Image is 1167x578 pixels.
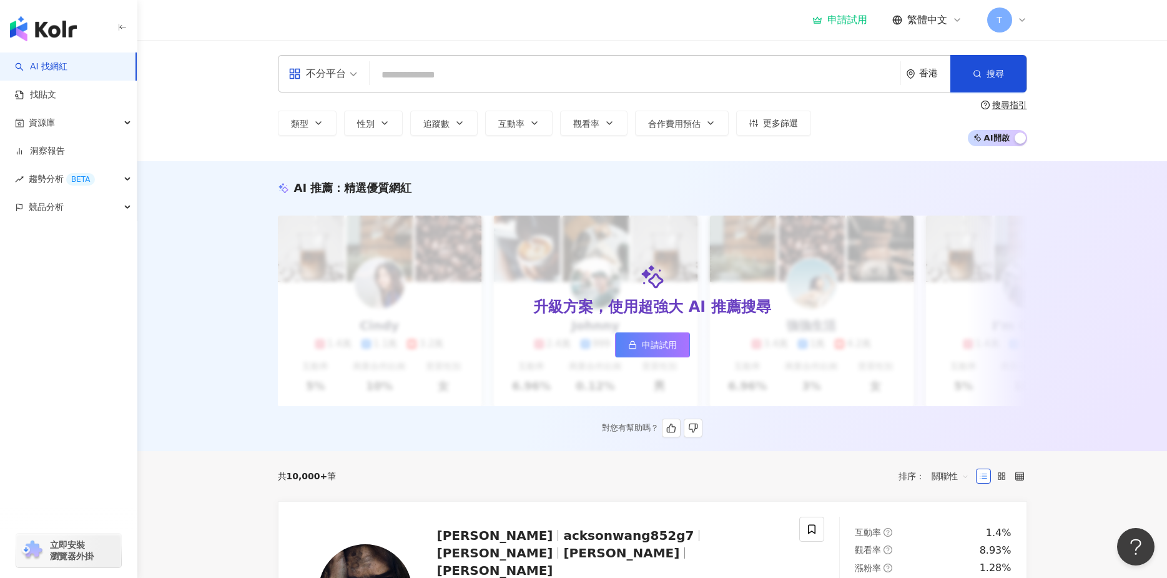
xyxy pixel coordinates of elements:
img: chrome extension [20,541,44,561]
button: 類型 [278,111,337,136]
span: 追蹤數 [423,119,450,129]
span: question-circle [981,101,990,109]
span: 互動率 [498,119,524,129]
span: 10,000+ [287,471,328,481]
span: [PERSON_NAME] [437,546,553,561]
span: [PERSON_NAME] [563,546,679,561]
span: 趨勢分析 [29,165,95,193]
div: 升級方案，使用超強大 AI 推薦搜尋 [533,297,771,318]
a: 找貼文 [15,89,56,101]
span: 資源庫 [29,109,55,137]
span: 類型 [291,119,308,129]
div: 不分平台 [288,64,346,84]
div: 對您有幫助嗎？ [602,419,702,437]
button: 觀看率 [560,111,628,136]
span: [PERSON_NAME] [437,563,553,578]
span: question-circle [884,564,892,572]
span: question-circle [884,528,892,537]
span: environment [906,69,915,79]
div: 搜尋指引 [992,100,1027,110]
span: 關聯性 [932,466,969,486]
span: 漲粉率 [855,563,881,573]
button: 互動率 [485,111,553,136]
a: searchAI 找網紅 [15,61,67,73]
button: 性別 [344,111,403,136]
span: question-circle [884,546,892,554]
div: 共 筆 [278,471,337,481]
button: 更多篩選 [736,111,811,136]
span: 合作費用預估 [648,119,701,129]
div: 8.93% [980,544,1012,557]
span: 互動率 [855,527,881,537]
a: 申請試用 [812,14,867,26]
span: 繁體中文 [907,13,947,27]
span: 搜尋 [987,69,1004,79]
a: 申請試用 [615,332,690,357]
div: 香港 [919,68,950,79]
span: 觀看率 [573,119,599,129]
a: 洞察報告 [15,145,65,157]
button: 搜尋 [950,55,1027,92]
span: T [997,13,1002,27]
div: 1.28% [980,561,1012,575]
span: 性別 [357,119,375,129]
span: 精選優質網紅 [344,181,411,194]
span: acksonwang852g7 [563,528,694,543]
span: rise [15,175,24,184]
button: 追蹤數 [410,111,478,136]
span: 立即安裝 瀏覽器外掛 [50,539,94,562]
span: 競品分析 [29,193,64,221]
span: 觀看率 [855,545,881,555]
span: 申請試用 [642,340,677,350]
span: 更多篩選 [763,118,798,128]
span: appstore [288,67,301,80]
div: 排序： [899,466,976,486]
a: chrome extension立即安裝 瀏覽器外掛 [16,534,121,567]
div: BETA [66,173,95,186]
iframe: Help Scout Beacon - Open [1117,528,1155,566]
button: 合作費用預估 [635,111,729,136]
div: AI 推薦 ： [294,180,412,196]
img: logo [10,16,77,41]
div: 1.4% [986,526,1012,540]
span: [PERSON_NAME] [437,528,553,543]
